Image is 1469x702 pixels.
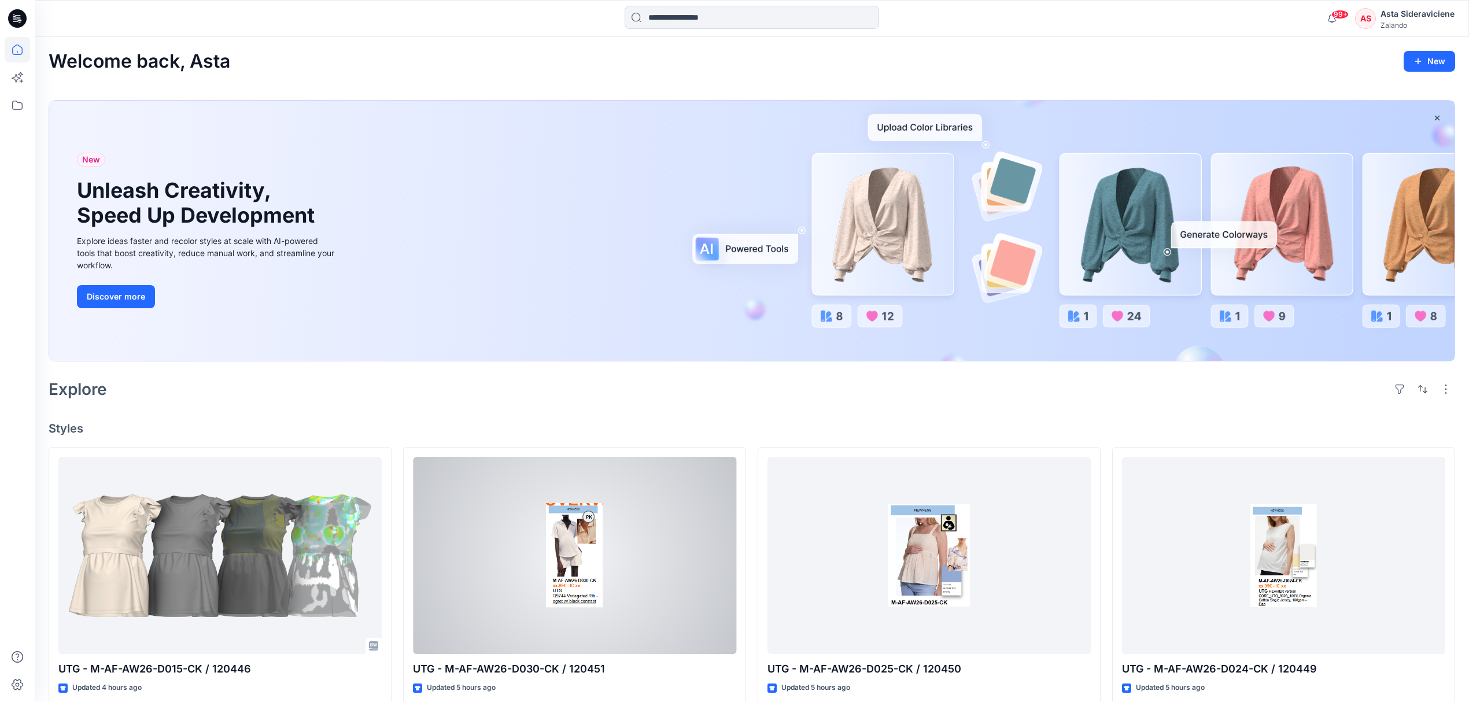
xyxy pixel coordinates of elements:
[82,153,100,167] span: New
[413,661,736,677] p: UTG - M-AF-AW26-D030-CK / 120451
[1122,661,1445,677] p: UTG - M-AF-AW26-D024-CK / 120449
[77,178,320,228] h1: Unleash Creativity, Speed Up Development
[1404,51,1455,72] button: New
[781,682,850,694] p: Updated 5 hours ago
[49,380,107,398] h2: Explore
[1122,457,1445,655] a: UTG - M-AF-AW26-D024-CK / 120449
[49,422,1455,435] h4: Styles
[77,285,337,308] a: Discover more
[767,457,1091,655] a: UTG - M-AF-AW26-D025-CK / 120450
[1355,8,1376,29] div: AS
[767,661,1091,677] p: UTG - M-AF-AW26-D025-CK / 120450
[49,51,230,72] h2: Welcome back, Asta
[58,457,382,655] a: UTG - M-AF-AW26-D015-CK / 120446
[1136,682,1205,694] p: Updated 5 hours ago
[1381,21,1455,29] div: Zalando
[1381,7,1455,21] div: Asta Sideraviciene
[413,457,736,655] a: UTG - M-AF-AW26-D030-CK / 120451
[58,661,382,677] p: UTG - M-AF-AW26-D015-CK / 120446
[77,285,155,308] button: Discover more
[72,682,142,694] p: Updated 4 hours ago
[427,682,496,694] p: Updated 5 hours ago
[1331,10,1349,19] span: 99+
[77,235,337,271] div: Explore ideas faster and recolor styles at scale with AI-powered tools that boost creativity, red...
